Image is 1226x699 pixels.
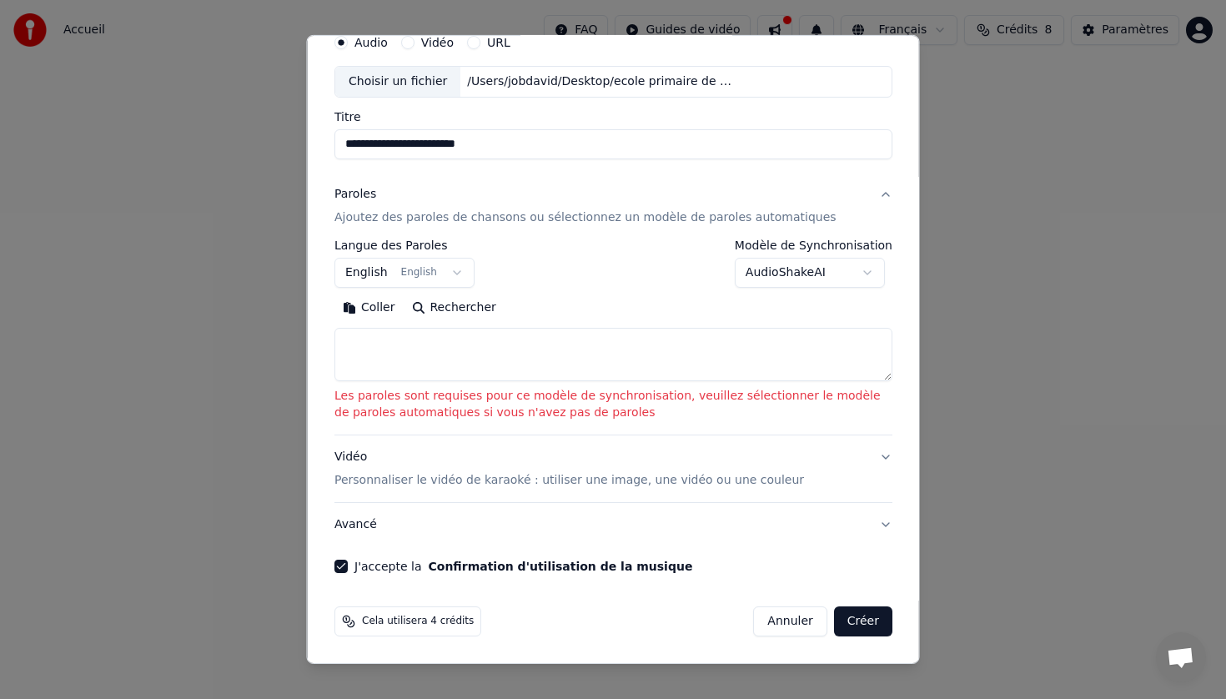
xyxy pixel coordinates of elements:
button: ParolesAjoutez des paroles de chansons ou sélectionnez un modèle de paroles automatiques [334,173,892,239]
div: Vidéo [334,449,804,489]
label: Vidéo [420,37,453,48]
div: ParolesAjoutez des paroles de chansons ou sélectionnez un modèle de paroles automatiques [334,239,892,435]
label: Langue des Paroles [334,239,475,251]
div: /Users/jobdavid/Desktop/ecole primaire de La Soude.mp3 [460,73,744,90]
label: URL [487,37,510,48]
button: Avancé [334,503,892,546]
label: Audio [354,37,388,48]
div: Choisir un fichier [335,67,460,97]
p: Ajoutez des paroles de chansons ou sélectionnez un modèle de paroles automatiques [334,209,837,226]
div: Paroles [334,186,376,203]
label: Modèle de Synchronisation [734,239,892,251]
label: Titre [334,111,892,123]
p: Personnaliser le vidéo de karaoké : utiliser une image, une vidéo ou une couleur [334,472,804,489]
label: J'accepte la [354,561,692,572]
span: Cela utilisera 4 crédits [362,615,474,628]
p: Les paroles sont requises pour ce modèle de synchronisation, veuillez sélectionner le modèle de p... [334,388,892,421]
button: J'accepte la [428,561,692,572]
button: Créer [833,606,892,636]
button: Rechercher [403,294,504,321]
button: VidéoPersonnaliser le vidéo de karaoké : utiliser une image, une vidéo ou une couleur [334,435,892,502]
button: Coller [334,294,404,321]
button: Annuler [753,606,827,636]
